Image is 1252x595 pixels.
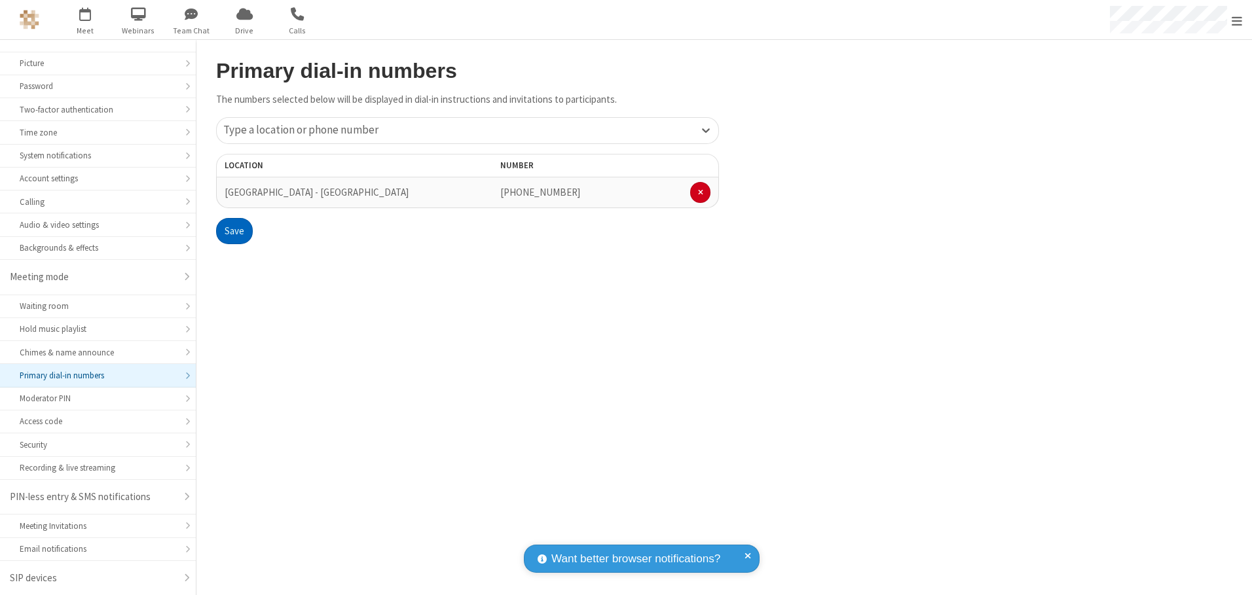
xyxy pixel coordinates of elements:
[216,60,719,82] h2: Primary dial-in numbers
[20,80,176,92] div: Password
[167,25,216,37] span: Team Chat
[20,242,176,254] div: Backgrounds & effects
[216,218,253,244] button: Save
[10,571,176,586] div: SIP devices
[10,490,176,505] div: PIN-less entry & SMS notifications
[20,126,176,139] div: Time zone
[20,439,176,451] div: Security
[20,346,176,359] div: Chimes & name announce
[500,186,580,198] span: [PHONE_NUMBER]
[20,196,176,208] div: Calling
[20,415,176,427] div: Access code
[20,520,176,532] div: Meeting Invitations
[20,392,176,405] div: Moderator PIN
[20,149,176,162] div: System notifications
[61,25,110,37] span: Meet
[20,323,176,335] div: Hold music playlist
[216,92,719,107] p: The numbers selected below will be displayed in dial-in instructions and invitations to participa...
[114,25,163,37] span: Webinars
[216,154,417,177] th: Location
[20,461,176,474] div: Recording & live streaming
[20,543,176,555] div: Email notifications
[20,300,176,312] div: Waiting room
[492,154,719,177] th: Number
[10,270,176,285] div: Meeting mode
[551,550,720,568] span: Want better browser notifications?
[273,25,322,37] span: Calls
[220,25,269,37] span: Drive
[216,177,417,208] td: [GEOGRAPHIC_DATA] - [GEOGRAPHIC_DATA]
[20,57,176,69] div: Picture
[20,172,176,185] div: Account settings
[20,103,176,116] div: Two-factor authentication
[20,369,176,382] div: Primary dial-in numbers
[20,10,39,29] img: QA Selenium DO NOT DELETE OR CHANGE
[20,219,176,231] div: Audio & video settings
